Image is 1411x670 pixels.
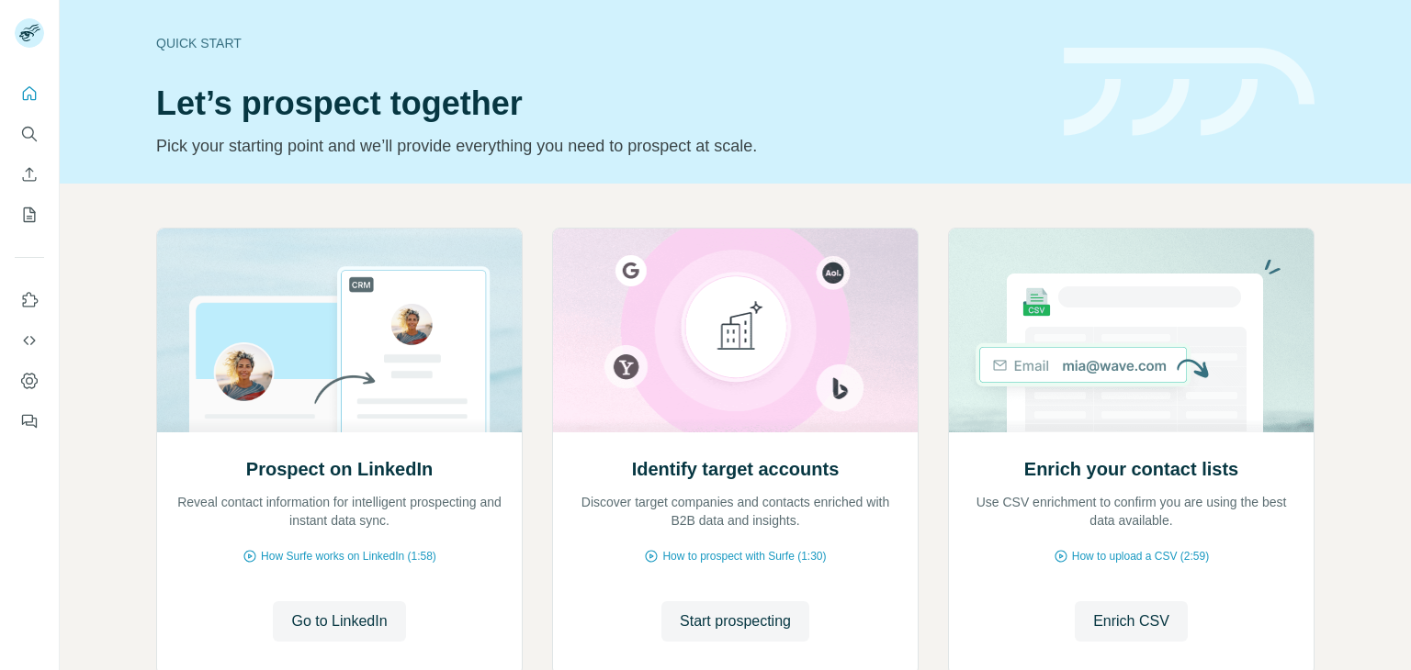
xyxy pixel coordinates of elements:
[15,364,44,397] button: Dashboard
[156,133,1042,159] p: Pick your starting point and we’ll provide everything you need to prospect at scale.
[291,610,387,632] span: Go to LinkedIn
[1024,456,1238,482] h2: Enrich your contact lists
[661,601,809,642] button: Start prospecting
[15,158,44,191] button: Enrich CSV
[1075,601,1188,642] button: Enrich CSV
[15,77,44,110] button: Quick start
[1093,610,1169,632] span: Enrich CSV
[246,456,433,482] h2: Prospect on LinkedIn
[1072,548,1209,564] span: How to upload a CSV (2:59)
[273,601,405,642] button: Go to LinkedIn
[632,456,840,482] h2: Identify target accounts
[15,198,44,231] button: My lists
[967,493,1295,530] p: Use CSV enrichment to confirm you are using the best data available.
[15,324,44,357] button: Use Surfe API
[156,85,1042,122] h1: Let’s prospect together
[552,229,919,432] img: Identify target accounts
[948,229,1315,432] img: Enrich your contact lists
[15,117,44,151] button: Search
[15,284,44,317] button: Use Surfe on LinkedIn
[571,493,899,530] p: Discover target companies and contacts enriched with B2B data and insights.
[680,610,791,632] span: Start prospecting
[261,548,436,564] span: How Surfe works on LinkedIn (1:58)
[156,34,1042,52] div: Quick start
[1064,48,1315,137] img: banner
[662,548,826,564] span: How to prospect with Surfe (1:30)
[15,405,44,438] button: Feedback
[175,493,503,530] p: Reveal contact information for intelligent prospecting and instant data sync.
[156,229,523,432] img: Prospect on LinkedIn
